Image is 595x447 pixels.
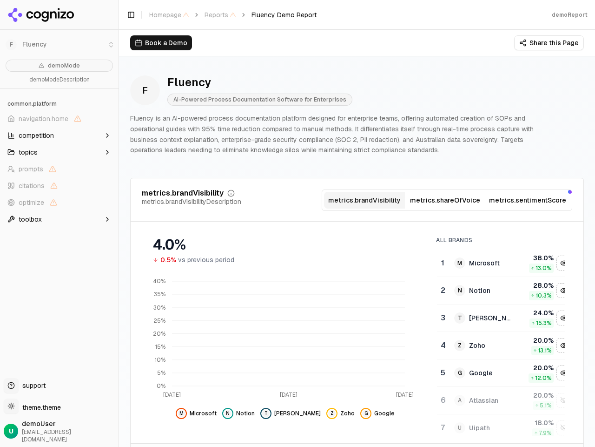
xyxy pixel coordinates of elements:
div: 2 [441,285,445,296]
div: 20.0 % [520,391,554,400]
p: Fluency is an AI-powered process documentation platform designed for enterprise teams, offering a... [130,113,547,156]
span: F [130,75,160,105]
span: G [454,367,465,379]
button: metrics.shareOfVoice [405,192,486,209]
div: demoReport [552,11,588,19]
button: Book a Demo [130,35,192,50]
tr: 5GGoogle20.0%12.0%navigation.hide google data [437,359,572,387]
span: optimize [19,198,44,207]
span: 13.0 % [535,264,552,272]
tr: 2NNotion28.0%10.3%navigation.hide notion data [437,277,572,305]
span: M [454,257,465,269]
button: navigation.show uipath data [556,420,571,435]
button: navigation.hide google data [556,366,571,380]
tspan: [DATE] [163,391,181,399]
div: Microsoft [469,258,500,268]
button: navigation.show atlassian data [556,393,571,408]
tr: 1MMicrosoft38.0%13.0%navigation.hide microsoft data [437,250,572,277]
div: 20.0 % [520,363,554,372]
tspan: 35% [154,291,165,298]
tspan: [DATE] [396,391,414,399]
span: 10.3 % [535,292,552,299]
span: navigation.home [19,114,68,123]
span: toolbox [19,215,42,224]
span: theme.theme [19,403,61,412]
div: Zoho [469,341,485,350]
div: Google [469,368,493,378]
span: support [19,381,46,390]
div: 20.0 % [520,336,554,345]
span: Homepage [149,10,189,20]
span: T [454,312,465,324]
span: [PERSON_NAME] [274,410,321,417]
span: N [224,410,231,417]
tr: 7UUipath18.0%7.9%navigation.show uipath data [437,414,572,442]
span: 7.9 % [539,429,552,437]
div: 38.0 % [520,253,554,263]
span: 12.0 % [535,374,552,382]
div: Notion [469,286,490,295]
span: Google [374,410,395,417]
tr: 3T[PERSON_NAME]24.0%15.3%navigation.hide trello data [437,305,572,332]
span: AI-Powered Process Documentation Software for Enterprises [167,94,352,106]
button: topics [4,145,115,160]
span: U [9,427,13,436]
span: G [362,410,370,417]
p: demoModeDescription [6,75,113,85]
span: vs previous period [178,255,234,264]
tspan: 0% [157,382,165,390]
tspan: 40% [153,278,165,285]
span: T [262,410,270,417]
span: A [454,395,465,406]
span: competition [19,131,54,140]
tspan: 30% [153,304,165,312]
span: U [454,422,465,433]
button: competition [4,128,115,143]
tspan: 15% [155,343,165,351]
tr: 6AAtlassian20.0%5.1%navigation.show atlassian data [437,387,572,414]
nav: breadcrumb [149,10,317,20]
div: Atlassian [469,396,498,405]
div: 4.0% [153,237,417,253]
button: navigation.hide zoho data [326,408,355,419]
button: metrics.brandVisibility [324,192,405,209]
span: [EMAIL_ADDRESS][DOMAIN_NAME] [22,428,115,443]
span: 15.3 % [536,319,552,327]
div: Uipath [469,423,490,433]
span: M [178,410,185,417]
span: demoUser [22,419,115,428]
div: 4 [441,340,445,351]
div: All Brands [436,237,565,244]
span: 0.5% [160,255,176,264]
button: navigation.hide microsoft data [176,408,217,419]
button: navigation.hide microsoft data [556,256,571,271]
div: 24.0 % [520,308,554,318]
div: 1 [441,257,445,269]
div: 28.0 % [520,281,554,290]
div: metrics.brandVisibility [142,190,224,197]
button: navigation.hide trello data [260,408,321,419]
span: Z [328,410,336,417]
span: 5.1 % [540,402,552,409]
span: Microsoft [190,410,217,417]
div: 7 [441,422,445,433]
span: topics [19,148,38,157]
span: Notion [236,410,255,417]
span: Zoho [340,410,355,417]
span: Reports [205,10,236,20]
div: metrics.brandVisibilityDescription [142,197,241,206]
button: navigation.hide google data [360,408,395,419]
tspan: 25% [153,317,165,325]
button: navigation.hide notion data [222,408,255,419]
div: 5 [441,367,445,379]
span: Z [454,340,465,351]
span: citations [19,181,45,190]
tspan: 5% [157,369,165,377]
div: Fluency [167,75,352,90]
span: 13.1 % [538,347,552,354]
button: navigation.hide zoho data [556,338,571,353]
span: N [454,285,465,296]
button: toolbox [4,212,115,227]
tspan: 10% [155,356,165,364]
button: navigation.hide notion data [556,283,571,298]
